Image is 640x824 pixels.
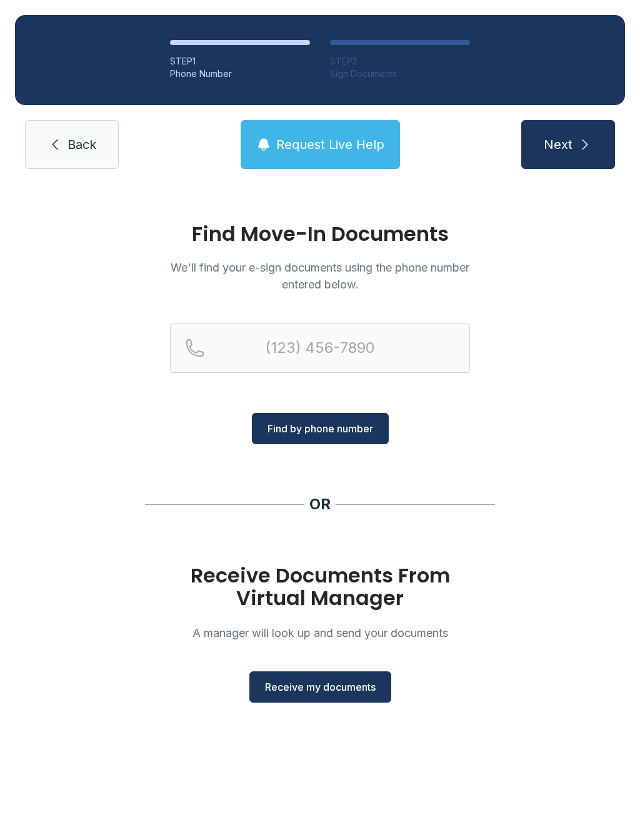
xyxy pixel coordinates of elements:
span: Next [544,136,572,153]
h1: Receive Documents From Virtual Manager [170,564,470,609]
h1: Find Move-In Documents [170,224,470,244]
div: OR [309,494,331,514]
div: STEP 1 [170,55,310,68]
span: Back [67,136,96,153]
span: Find by phone number [267,421,373,436]
span: Request Live Help [276,136,384,153]
input: Reservation phone number [170,323,470,373]
span: Receive my documents [265,679,376,694]
div: STEP 2 [330,55,470,68]
p: A manager will look up and send your documents [170,624,470,641]
div: Phone Number [170,68,310,80]
div: Sign Documents [330,68,470,80]
p: We'll find your e-sign documents using the phone number entered below. [170,259,470,293]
